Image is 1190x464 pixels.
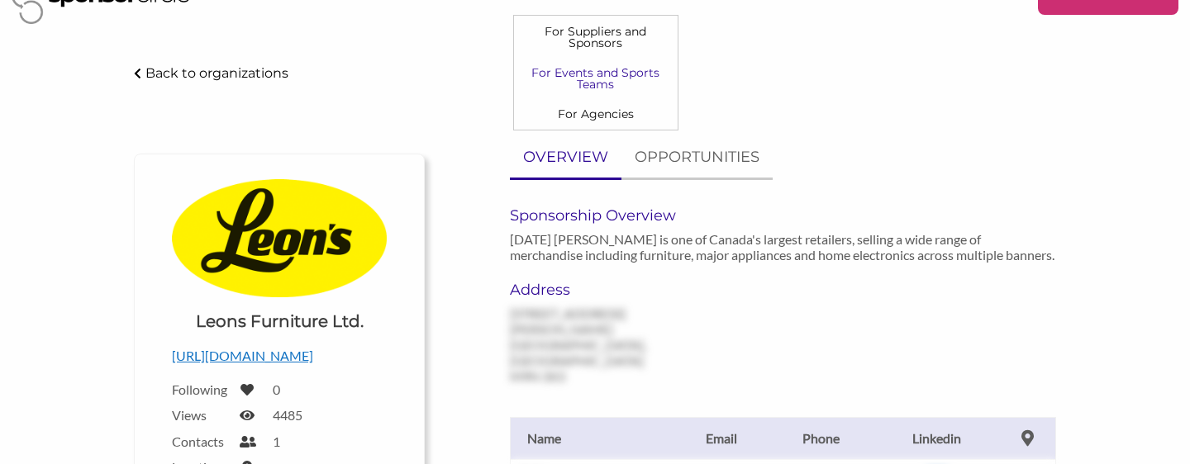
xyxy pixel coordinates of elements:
[514,99,678,129] a: For Agencies
[510,281,675,299] h6: Address
[172,179,387,297] img: Logo
[510,206,1055,225] h6: Sponsorship Overview
[676,417,768,459] th: Email
[273,433,280,449] label: 1
[145,65,288,81] p: Back to organizations
[172,407,230,423] label: Views
[273,407,302,423] label: 4485
[172,433,230,449] label: Contacts
[514,58,678,99] a: For Events and Sports Teams
[523,145,608,169] p: OVERVIEW
[196,310,364,333] h1: Leons Furniture Ltd.
[635,145,759,169] p: OPPORTUNITIES
[511,417,676,459] th: Name
[768,417,875,459] th: Phone
[510,231,1055,263] p: [DATE] [PERSON_NAME] is one of Canada's largest retailers, selling a wide range of merchandise in...
[875,417,1000,459] th: Linkedin
[172,345,387,367] p: [URL][DOMAIN_NAME]
[172,381,230,397] label: Following
[514,16,678,57] a: For Suppliers and Sponsors
[273,381,280,397] label: 0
